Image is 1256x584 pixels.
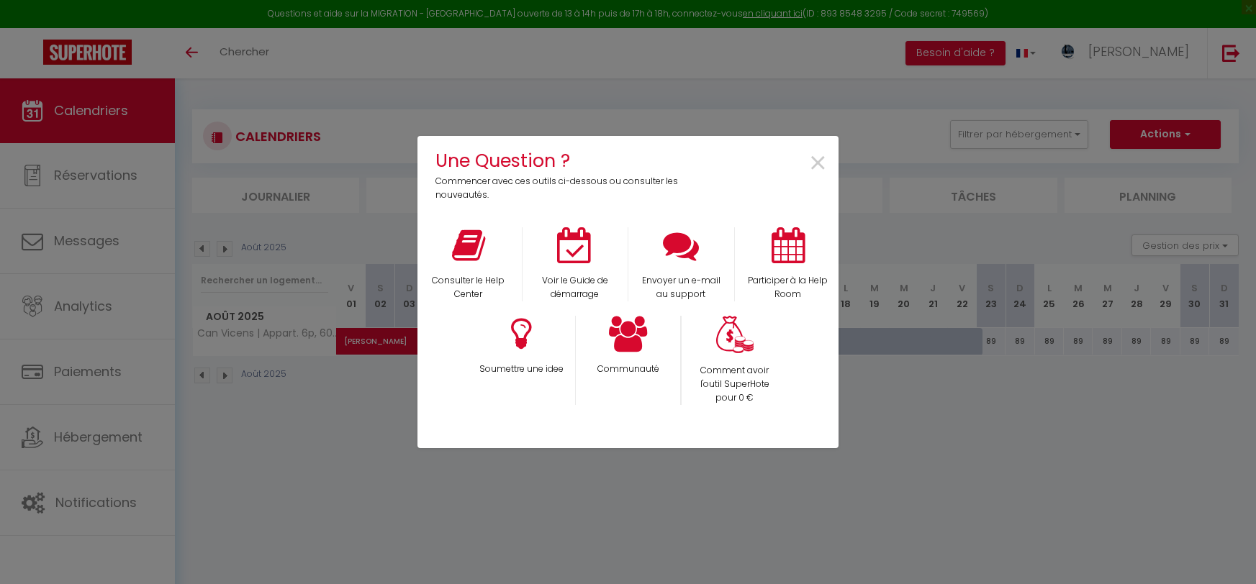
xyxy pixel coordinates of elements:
p: Voir le Guide de démarrage [532,274,618,301]
h4: Une Question ? [435,147,688,175]
p: Commencer avec ces outils ci-dessous ou consulter les nouveautés. [435,175,688,202]
img: Money bag [716,316,754,354]
span: × [808,141,828,186]
button: Close [808,147,828,180]
p: Consulter le Help Center [425,274,512,301]
p: Comment avoir l'outil SuperHote pour 0 € [692,364,779,405]
p: Participer à la Help Room [744,274,831,301]
p: Soumettre une idee [478,362,566,376]
p: Communauté [585,362,672,376]
p: Envoyer un e-mail au support [638,274,726,301]
iframe: LiveChat chat widget [1196,524,1256,584]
